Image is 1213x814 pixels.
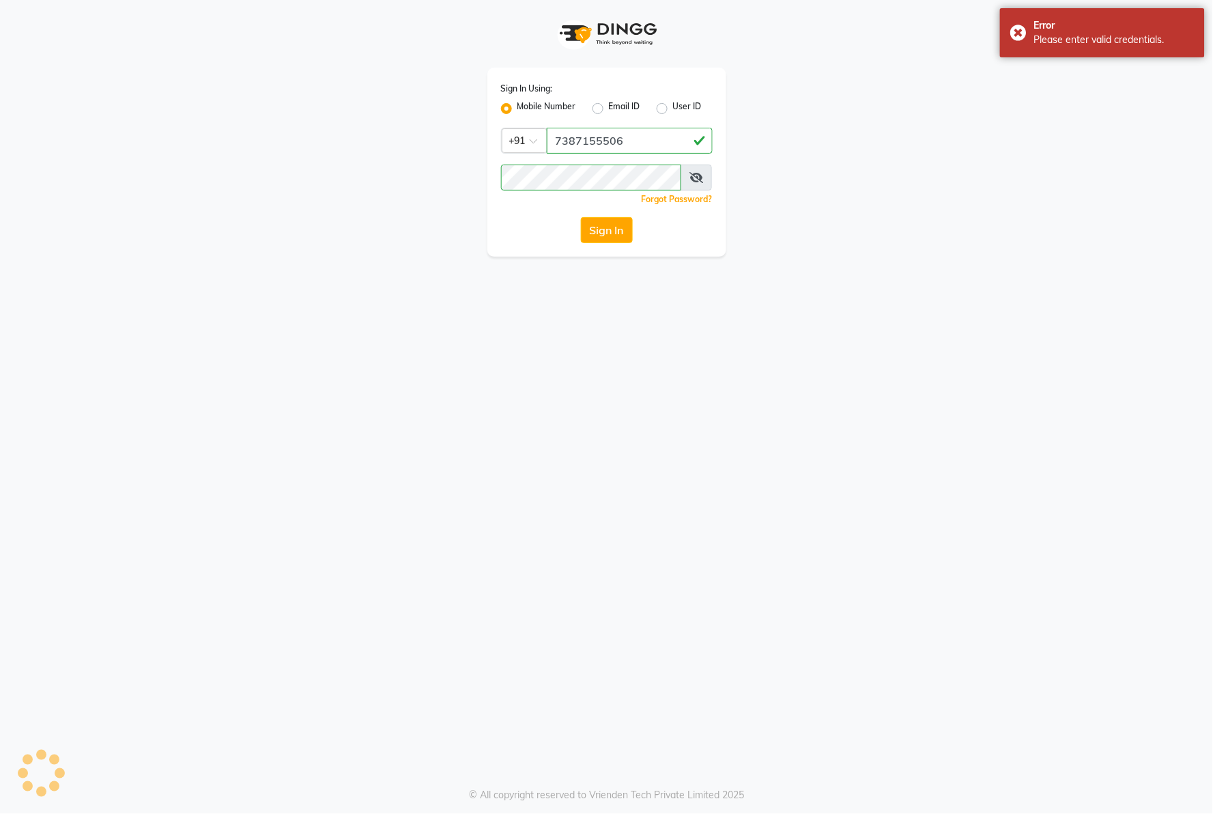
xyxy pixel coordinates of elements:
a: Forgot Password? [642,194,713,204]
label: Sign In Using: [501,83,553,95]
input: Username [501,165,682,191]
img: logo1.svg [552,14,661,54]
label: User ID [673,100,702,117]
div: Please enter valid credentials. [1034,33,1195,47]
label: Email ID [609,100,640,117]
input: Username [547,128,713,154]
label: Mobile Number [517,100,576,117]
div: Error [1034,18,1195,33]
button: Sign In [581,217,633,243]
